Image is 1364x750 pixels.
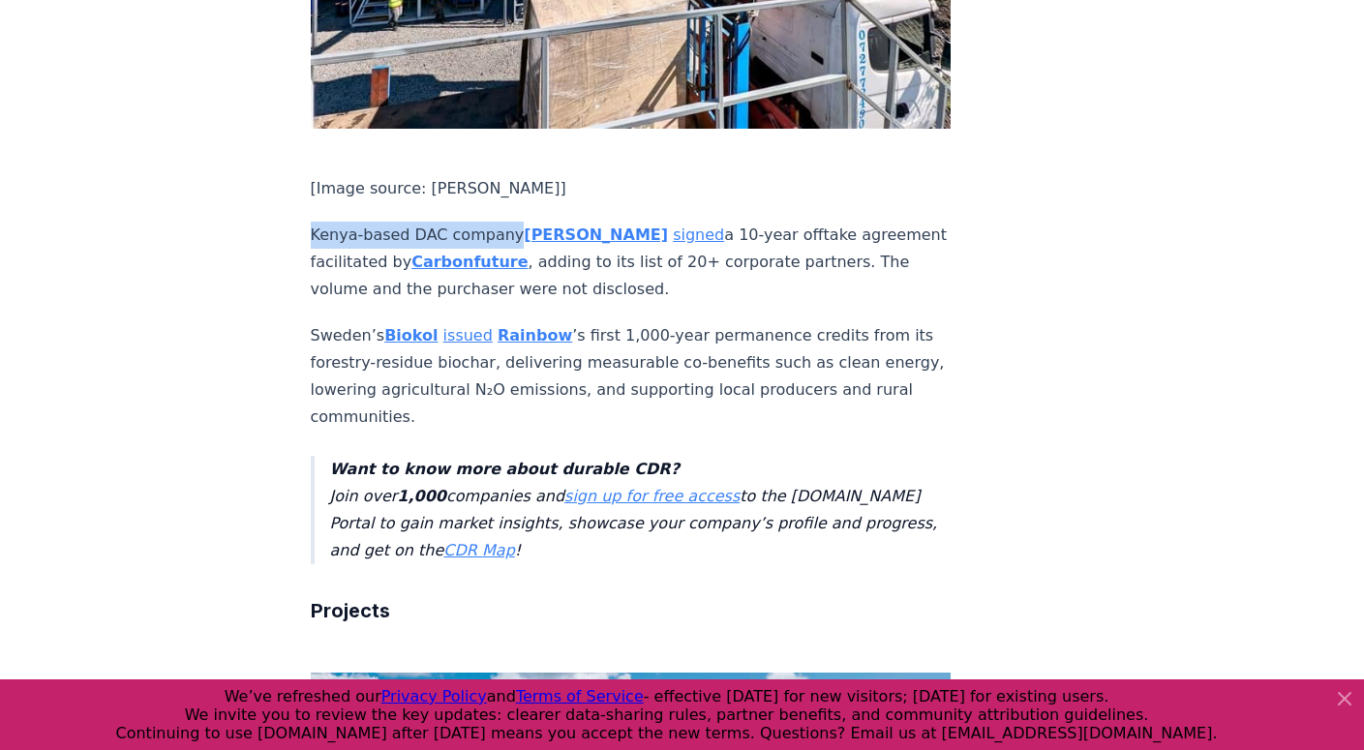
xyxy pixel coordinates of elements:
a: issued [443,326,493,345]
em: Join over companies and to the [DOMAIN_NAME] Portal to gain market insights, showcase your compan... [330,460,938,559]
strong: Projects [311,599,390,622]
strong: Want to know more about durable CDR? [330,460,680,478]
strong: 1,000 [397,487,446,505]
a: [PERSON_NAME] [524,225,668,244]
a: Carbonfuture [411,253,528,271]
p: Sweden’s ’s first 1,000-year permanence credits from its forestry-residue biochar, delivering mea... [311,322,952,431]
a: sign up for free access [564,487,740,505]
a: signed [673,225,724,244]
a: Biokol [384,326,438,345]
a: Rainbow [498,326,572,345]
a: CDR Map [443,541,514,559]
p: [Image source: [PERSON_NAME]] [311,175,952,202]
p: Kenya-based DAC company a 10-year offtake agreement facilitated by , adding to its list of 20+ co... [311,222,952,303]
